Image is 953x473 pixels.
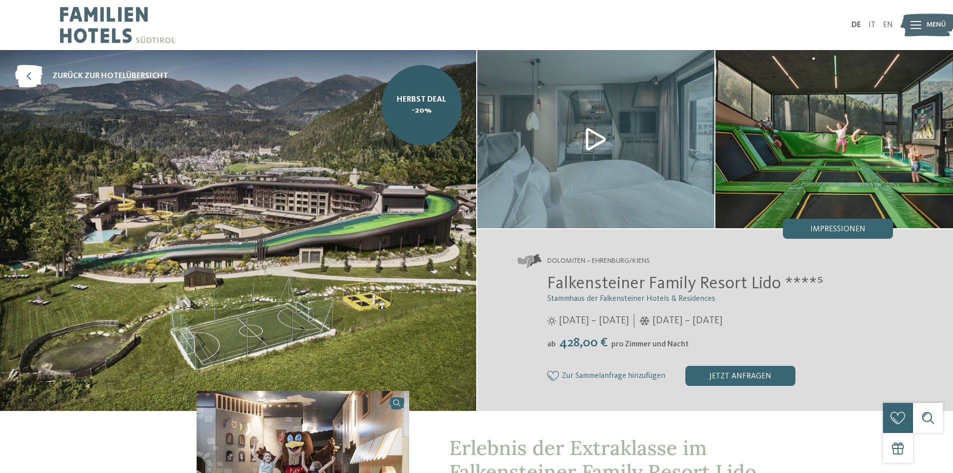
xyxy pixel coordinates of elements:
a: zurück zur Hotelübersicht [15,65,168,88]
a: DE [851,21,861,29]
span: Herbst Deal -20% [389,94,454,117]
a: Herbst Deal -20% [382,65,462,145]
a: IT [868,21,875,29]
i: Öffnungszeiten im Winter [639,316,650,325]
span: [DATE] – [DATE] [652,314,722,328]
span: [DATE] – [DATE] [559,314,629,328]
span: Zur Sammelanfrage hinzufügen [562,372,665,381]
span: pro Zimmer und Nacht [611,340,689,348]
span: Dolomiten – Ehrenburg/Kiens [547,256,650,266]
img: Das Familienhotel nahe den Dolomiten mit besonderem Charakter [477,50,715,228]
a: EN [883,21,893,29]
span: zurück zur Hotelübersicht [53,71,168,82]
img: Das Familienhotel nahe den Dolomiten mit besonderem Charakter [715,50,953,228]
span: Impressionen [810,225,865,233]
i: Öffnungszeiten im Sommer [547,316,556,325]
span: ab [547,340,556,348]
span: Stammhaus der Falkensteiner Hotels & Residences [547,295,715,303]
span: Falkensteiner Family Resort Lido ****ˢ [547,275,823,292]
div: jetzt anfragen [685,366,795,386]
span: 428,00 € [557,336,610,349]
span: Menü [926,20,946,30]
